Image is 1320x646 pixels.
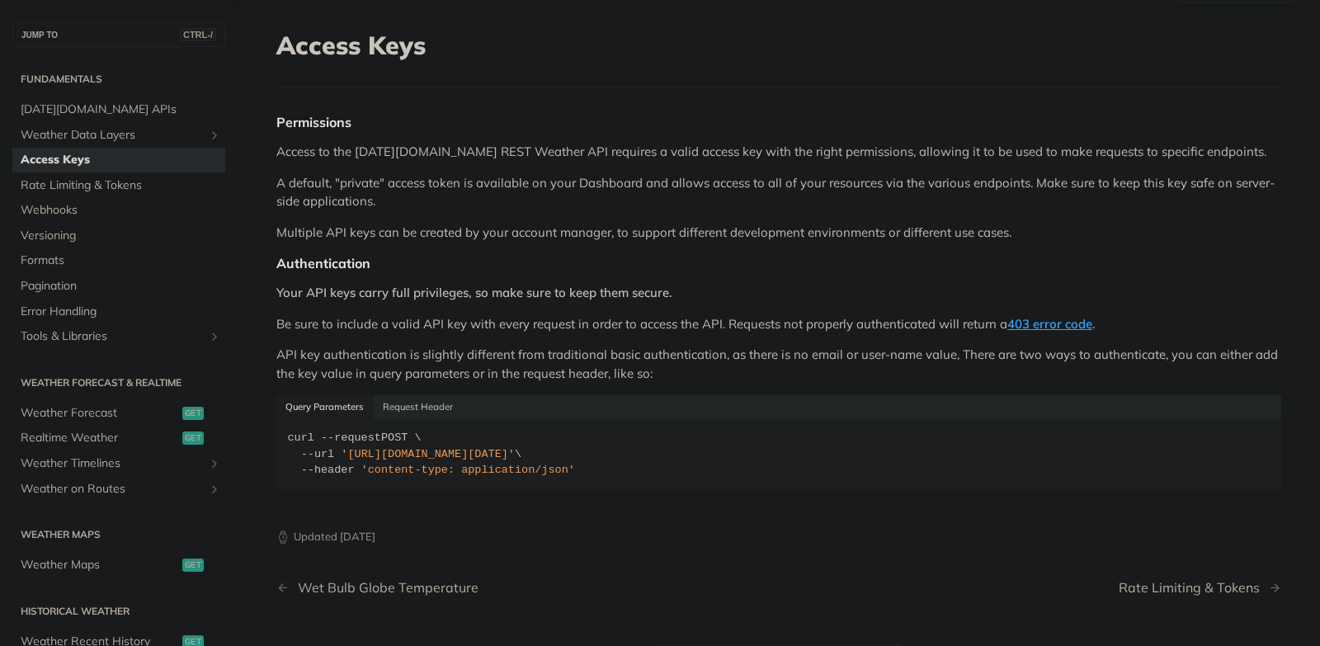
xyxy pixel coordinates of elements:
[301,464,355,476] span: --header
[208,330,221,343] button: Show subpages for Tools & Libraries
[276,143,1281,162] p: Access to the [DATE][DOMAIN_NAME] REST Weather API requires a valid access key with the right per...
[12,22,225,47] button: JUMP TOCTRL-/
[276,255,1281,271] div: Authentication
[21,455,204,472] span: Weather Timelines
[276,529,1281,545] p: Updated [DATE]
[21,481,204,497] span: Weather on Routes
[12,224,225,248] a: Versioning
[21,278,221,295] span: Pagination
[1007,316,1092,332] a: 403 error code
[276,580,707,596] a: Previous Page: Wet Bulb Globe Temperature
[374,395,463,418] button: Request Header
[21,177,221,194] span: Rate Limiting & Tokens
[12,299,225,324] a: Error Handling
[12,426,225,450] a: Realtime Weatherget
[12,72,225,87] h2: Fundamentals
[21,405,178,422] span: Weather Forecast
[21,430,178,446] span: Realtime Weather
[276,114,1281,130] div: Permissions
[12,401,225,426] a: Weather Forecastget
[12,97,225,122] a: [DATE][DOMAIN_NAME] APIs
[12,173,225,198] a: Rate Limiting & Tokens
[12,148,225,172] a: Access Keys
[208,457,221,470] button: Show subpages for Weather Timelines
[180,28,216,41] span: CTRL-/
[276,174,1281,211] p: A default, "private" access token is available on your Dashboard and allows access to all of your...
[21,127,204,144] span: Weather Data Layers
[12,248,225,273] a: Formats
[208,129,221,142] button: Show subpages for Weather Data Layers
[12,604,225,619] h2: Historical Weather
[208,483,221,496] button: Show subpages for Weather on Routes
[288,430,1270,479] div: POST \ \
[12,477,225,502] a: Weather on RoutesShow subpages for Weather on Routes
[21,202,221,219] span: Webhooks
[21,252,221,269] span: Formats
[12,198,225,223] a: Webhooks
[12,375,225,390] h2: Weather Forecast & realtime
[12,527,225,542] h2: Weather Maps
[276,285,672,300] strong: Your API keys carry full privileges, so make sure to keep them secure.
[276,346,1281,383] p: API key authentication is slightly different from traditional basic authentication, as there is n...
[276,31,1281,60] h1: Access Keys
[12,553,225,578] a: Weather Mapsget
[361,464,575,476] span: 'content-type: application/json'
[1119,580,1268,596] div: Rate Limiting & Tokens
[21,304,221,320] span: Error Handling
[1119,580,1281,596] a: Next Page: Rate Limiting & Tokens
[321,431,381,444] span: --request
[182,431,204,445] span: get
[341,448,515,460] span: '[URL][DOMAIN_NAME][DATE]'
[12,274,225,299] a: Pagination
[21,228,221,244] span: Versioning
[21,101,221,118] span: [DATE][DOMAIN_NAME] APIs
[21,328,204,345] span: Tools & Libraries
[288,431,314,444] span: curl
[12,324,225,349] a: Tools & LibrariesShow subpages for Tools & Libraries
[21,152,221,168] span: Access Keys
[12,451,225,476] a: Weather TimelinesShow subpages for Weather Timelines
[12,123,225,148] a: Weather Data LayersShow subpages for Weather Data Layers
[290,580,478,596] div: Wet Bulb Globe Temperature
[301,448,335,460] span: --url
[182,559,204,572] span: get
[276,224,1281,243] p: Multiple API keys can be created by your account manager, to support different development enviro...
[182,407,204,420] span: get
[21,557,178,573] span: Weather Maps
[276,315,1281,334] p: Be sure to include a valid API key with every request in order to access the API. Requests not pr...
[276,563,1281,612] nav: Pagination Controls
